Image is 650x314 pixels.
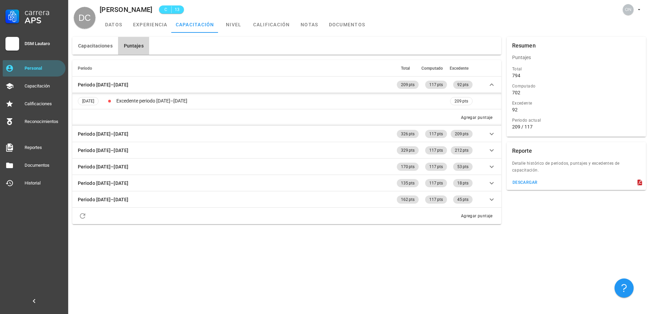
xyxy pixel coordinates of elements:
span: 209 pts [401,81,415,89]
a: Historial [3,175,66,191]
div: Reporte [512,142,532,160]
div: Capacitación [25,83,63,89]
span: Total [401,66,410,71]
button: Agregar puntaje [458,213,496,219]
span: 117 pts [429,163,443,171]
div: Detalle histórico de periodos, puntajes y excedentes de capacitación. [507,160,646,178]
span: 92 pts [457,81,468,89]
span: Periodo [78,66,92,71]
div: 794 [512,72,520,79]
span: 13 [174,6,180,13]
th: Computado [420,60,448,77]
span: 209 pts [454,97,468,105]
a: documentos [325,16,370,33]
a: capacitación [172,16,218,33]
div: Periodo [DATE]–[DATE] [78,81,128,88]
span: 117 pts [429,81,443,89]
div: Calificaciones [25,101,63,107]
div: Agregar puntaje [461,213,493,219]
div: Agregar puntaje [461,114,493,121]
span: C [163,6,169,13]
span: Capacitaciones [78,43,113,49]
span: DC [78,7,91,29]
a: experiencia [129,16,172,33]
div: avatar [74,7,96,29]
span: 117 pts [429,146,443,154]
a: Calificaciones [3,96,66,112]
div: Reconocimientos [25,119,63,124]
div: Periodo [DATE]–[DATE] [78,196,128,203]
div: 92 [512,107,518,113]
a: Reconocimientos [3,113,66,130]
span: 212 pts [455,146,468,154]
span: 45 pts [457,195,468,204]
div: 209 / 117 [512,124,640,130]
button: Capacitaciones [72,37,118,55]
button: Agregar puntaje [458,114,496,121]
span: [DATE] [82,97,94,105]
div: DSM Lautaro [25,41,63,46]
div: [PERSON_NAME] [100,6,152,13]
th: Total [395,60,420,77]
span: 162 pts [401,195,415,204]
div: Reportes [25,145,63,150]
div: Personal [25,66,63,71]
a: nivel [218,16,249,33]
span: Excedente [450,66,468,71]
div: Resumen [512,37,536,55]
th: Periodo [72,60,395,77]
button: Puntajes [118,37,149,55]
span: Computado [421,66,443,71]
div: APS [25,16,63,25]
span: 135 pts [401,179,415,187]
span: 209 pts [455,130,468,138]
div: avatar [623,4,634,15]
span: 117 pts [429,130,443,138]
div: Periodo [DATE]–[DATE] [78,163,128,170]
a: Documentos [3,157,66,174]
span: 170 pts [401,163,415,171]
span: 326 pts [401,130,415,138]
div: Historial [25,180,63,186]
a: Reportes [3,139,66,156]
div: Periodo actual [512,117,640,124]
span: 53 pts [457,163,468,171]
a: datos [98,16,129,33]
div: Documentos [25,163,63,168]
span: 117 pts [429,179,443,187]
button: descargar [509,178,540,187]
a: Capacitación [3,78,66,94]
span: 329 pts [401,146,415,154]
td: Excedente periodo [DATE]–[DATE] [115,93,449,109]
div: Periodo [DATE]–[DATE] [78,179,128,187]
div: Periodo [DATE]–[DATE] [78,147,128,154]
div: Total [512,66,640,72]
div: Excedente [512,100,640,107]
div: descargar [512,180,538,185]
div: 702 [512,90,520,96]
th: Excedente [448,60,474,77]
a: notas [294,16,325,33]
span: 117 pts [429,195,443,204]
div: Carrera [25,8,63,16]
span: 18 pts [457,179,468,187]
div: Computado [512,83,640,90]
a: calificación [249,16,294,33]
div: Periodo [DATE]–[DATE] [78,130,128,138]
div: Puntajes [507,49,646,66]
a: Personal [3,60,66,77]
span: Puntajes [124,43,144,49]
